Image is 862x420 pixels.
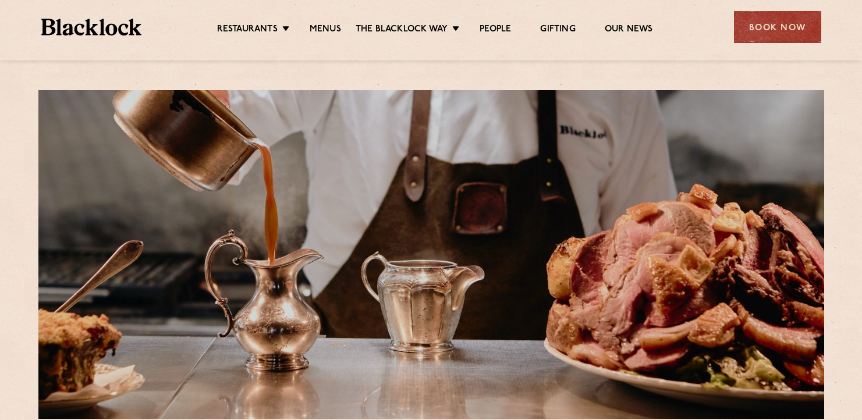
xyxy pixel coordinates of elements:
a: Our News [605,24,653,37]
a: Restaurants [217,24,278,37]
a: People [480,24,511,37]
a: Menus [310,24,341,37]
a: The Blacklock Way [356,24,448,37]
div: Book Now [734,11,821,43]
img: BL_Textured_Logo-footer-cropped.svg [41,19,142,35]
a: Gifting [540,24,575,37]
